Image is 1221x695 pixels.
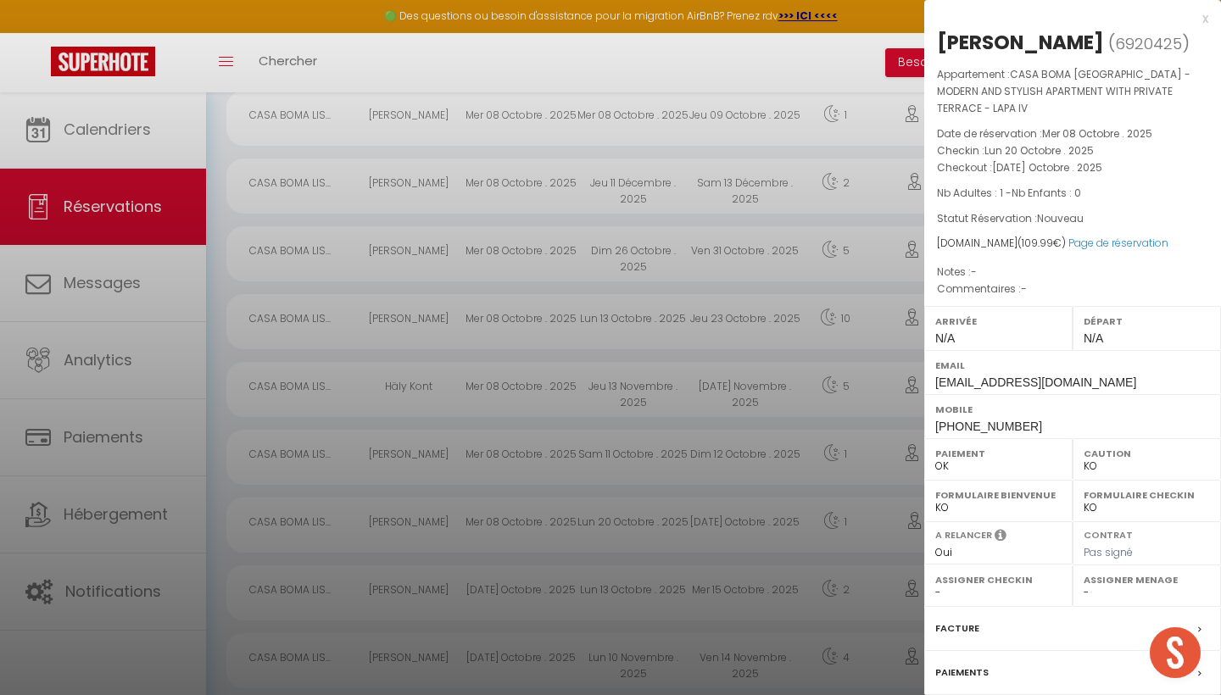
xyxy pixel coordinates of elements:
[935,528,992,542] label: A relancer
[1037,211,1084,225] span: Nouveau
[1042,126,1152,141] span: Mer 08 Octobre . 2025
[937,159,1208,176] p: Checkout :
[1017,236,1066,250] span: ( €)
[971,264,977,279] span: -
[1084,331,1103,345] span: N/A
[937,29,1104,56] div: [PERSON_NAME]
[937,66,1208,117] p: Appartement :
[1012,186,1081,200] span: Nb Enfants : 0
[935,420,1042,433] span: [PHONE_NUMBER]
[935,313,1062,330] label: Arrivée
[1068,236,1168,250] a: Page de réservation
[935,571,1062,588] label: Assigner Checkin
[984,143,1094,158] span: Lun 20 Octobre . 2025
[937,125,1208,142] p: Date de réservation :
[1084,571,1210,588] label: Assigner Menage
[935,664,989,681] label: Paiements
[935,401,1210,418] label: Mobile
[1150,627,1201,678] div: Ouvrir le chat
[1084,545,1133,559] span: Pas signé
[992,160,1102,175] span: [DATE] Octobre . 2025
[1022,236,1053,250] span: 109.99
[1021,281,1027,296] span: -
[1115,33,1182,54] span: 6920425
[935,445,1062,462] label: Paiement
[937,186,1081,200] span: Nb Adultes : 1 -
[937,236,1208,252] div: [DOMAIN_NAME]
[937,264,1208,281] p: Notes :
[1084,486,1210,503] label: Formulaire Checkin
[937,281,1208,297] p: Commentaires :
[937,67,1190,115] span: CASA BOMA [GEOGRAPHIC_DATA] - MODERN AND STYLISH APARTMENT WITH PRIVATE TERRACE - LAPA IV
[935,331,955,345] span: N/A
[937,142,1208,159] p: Checkin :
[935,357,1210,374] label: Email
[935,486,1062,503] label: Formulaire Bienvenue
[937,210,1208,227] p: Statut Réservation :
[995,528,1006,547] i: Sélectionner OUI si vous souhaiter envoyer les séquences de messages post-checkout
[924,8,1208,29] div: x
[1084,313,1210,330] label: Départ
[1084,528,1133,539] label: Contrat
[1108,31,1190,55] span: ( )
[935,375,1136,389] span: [EMAIL_ADDRESS][DOMAIN_NAME]
[1084,445,1210,462] label: Caution
[935,620,979,637] label: Facture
